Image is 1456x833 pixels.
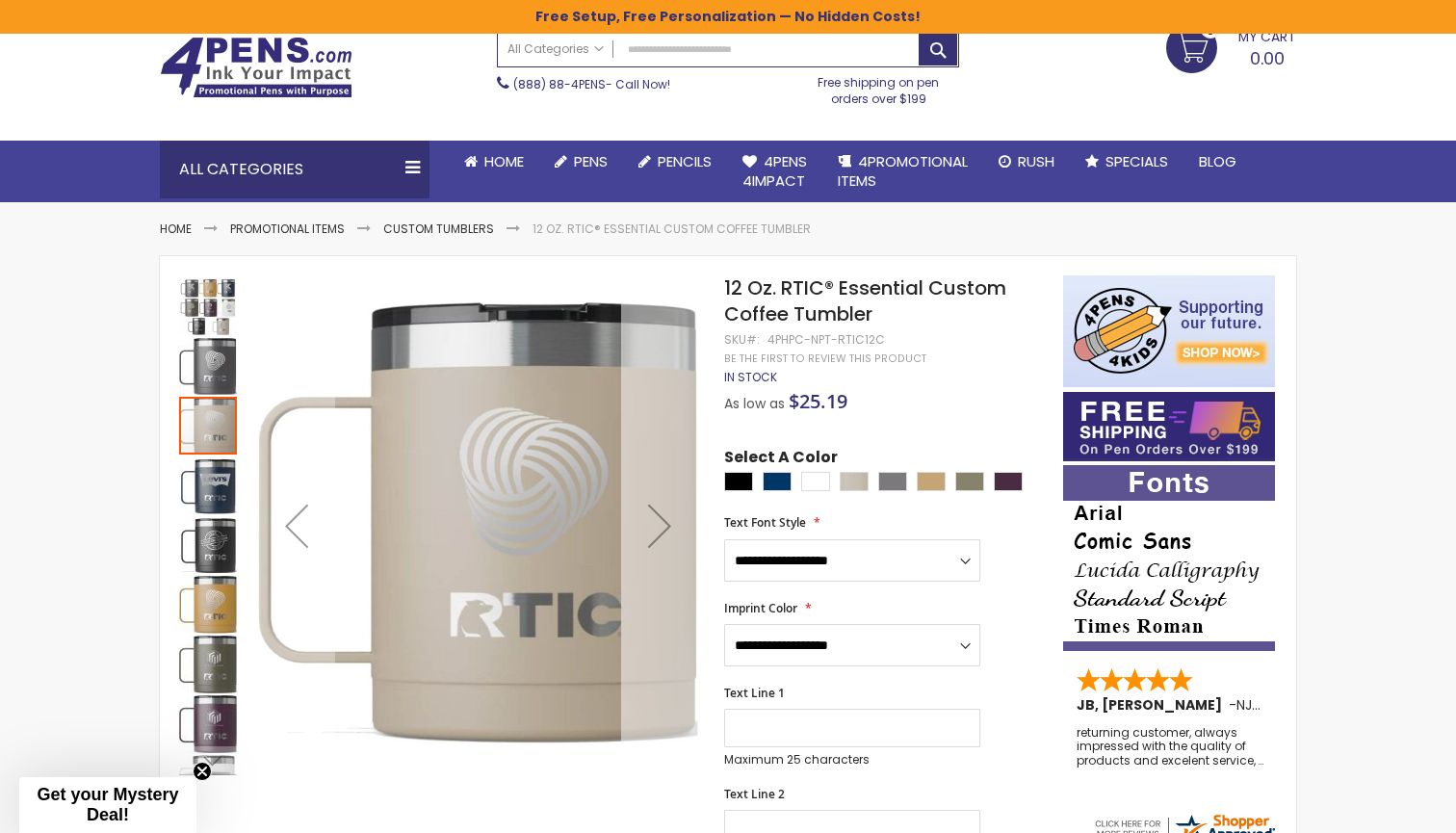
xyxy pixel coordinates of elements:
[724,351,926,366] a: Be the first to review this product
[1063,275,1275,387] img: 4pens 4 kids
[179,576,237,634] img: 12 Oz. RTIC® Essential Custom Coffee Tumbler
[798,67,960,106] div: Free shipping on pen orders over $199
[724,331,760,348] strong: SKU
[789,388,847,414] span: $25.19
[179,695,237,753] img: 12 Oz. RTIC® Essential Custom Coffee Tumbler
[574,151,608,171] span: Pens
[917,472,946,491] div: Harvest
[513,76,670,92] span: - Call Now!
[727,141,822,203] a: 4Pens4impact
[724,514,806,531] span: Text Font Style
[179,456,237,514] img: 12 Oz. RTIC® Essential Custom Coffee Tumbler
[1166,22,1296,70] a: 0.00 0
[449,141,539,183] a: Home
[1077,695,1229,715] span: JB, [PERSON_NAME]
[878,472,907,491] div: Graphite
[742,151,807,191] span: 4Pens 4impact
[539,141,623,183] a: Pens
[160,141,429,198] div: All Categories
[1229,695,1396,715] span: - ,
[724,394,785,413] span: As low as
[838,151,968,191] span: 4PROMOTIONAL ITEMS
[1063,392,1275,461] img: Free shipping on orders over $199
[179,335,239,395] div: 12 Oz. RTIC® Essential Custom Coffee Tumbler
[193,762,212,781] button: Close teaser
[1077,726,1263,768] div: returning customer, always impressed with the quality of products and excelent service, will retu...
[1236,695,1261,715] span: NJ
[160,221,192,237] a: Home
[724,370,777,385] div: Availability
[724,786,785,802] span: Text Line 2
[1183,141,1252,183] a: Blog
[179,636,237,693] img: 12 Oz. RTIC® Essential Custom Coffee Tumbler
[1070,141,1183,183] a: Specials
[724,472,753,491] div: Black
[179,455,239,514] div: 12 Oz. RTIC® Essential Custom Coffee Tumbler
[724,369,777,385] span: In stock
[724,685,785,701] span: Text Line 1
[179,746,237,775] div: Next
[179,277,237,335] img: 12 Oz. RTIC® Essential Custom Coffee Tumbler
[724,274,1006,327] span: 12 Oz. RTIC® Essential Custom Coffee Tumbler
[724,447,838,473] span: Select A Color
[658,151,712,171] span: Pencils
[179,395,239,455] div: 12 Oz. RTIC® Essential Custom Coffee Tumbler
[1250,46,1285,70] span: 0.00
[484,151,524,171] span: Home
[763,472,792,491] div: Navy Blue
[513,76,606,92] a: (888) 88-4PENS
[498,33,613,65] a: All Categories
[179,516,237,574] img: 12 Oz. RTIC® Essential Custom Coffee Tumbler
[983,141,1070,183] a: Rush
[258,275,335,775] div: Previous
[1105,151,1168,171] span: Specials
[160,37,352,98] img: 4Pens Custom Pens and Promotional Products
[37,785,178,824] span: Get your Mystery Deal!
[1063,465,1275,651] img: font-personalization-examples
[383,221,494,237] a: Custom Tumblers
[179,574,239,634] div: 12 Oz. RTIC® Essential Custom Coffee Tumbler
[994,472,1023,491] div: Plum
[767,332,885,348] div: 4PHPC-NPT-RTIC12C
[1199,151,1236,171] span: Blog
[533,221,811,237] li: 12 Oz. RTIC® Essential Custom Coffee Tumbler
[179,693,239,753] div: 12 Oz. RTIC® Essential Custom Coffee Tumbler
[258,303,698,743] img: 12 Oz. RTIC® Essential Custom Coffee Tumbler
[724,752,980,768] p: Maximum 25 characters
[1018,151,1054,171] span: Rush
[19,777,196,833] div: Get your Mystery Deal!Close teaser
[179,337,237,395] img: 12 Oz. RTIC® Essential Custom Coffee Tumbler
[724,600,797,616] span: Imprint Color
[230,221,345,237] a: Promotional Items
[822,141,983,203] a: 4PROMOTIONALITEMS
[179,634,239,693] div: 12 Oz. RTIC® Essential Custom Coffee Tumbler
[507,41,604,57] span: All Categories
[179,514,239,574] div: 12 Oz. RTIC® Essential Custom Coffee Tumbler
[179,275,239,335] div: 12 Oz. RTIC® Essential Custom Coffee Tumbler
[955,472,984,491] div: Olive Green
[840,472,869,491] div: Beach
[623,141,727,183] a: Pencils
[621,275,698,775] div: Next
[801,472,830,491] div: White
